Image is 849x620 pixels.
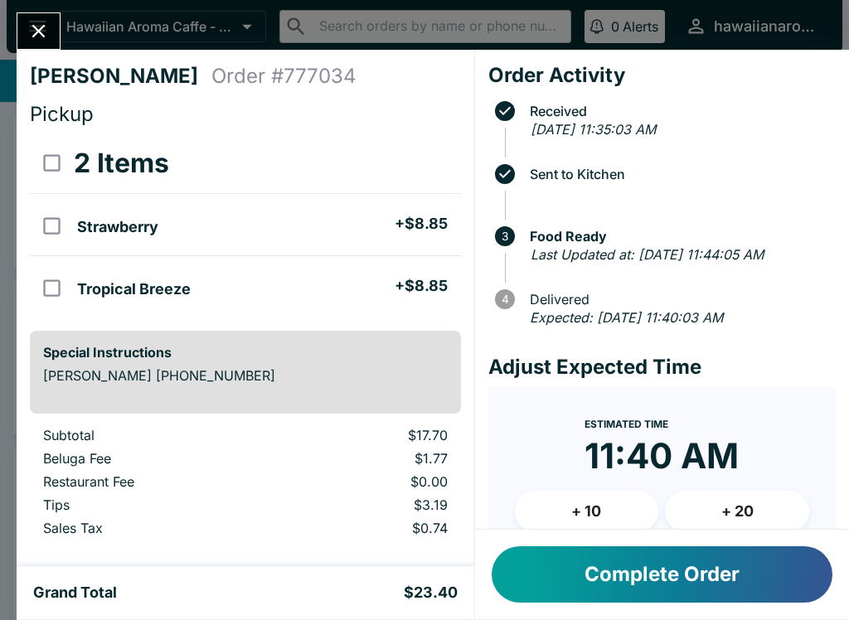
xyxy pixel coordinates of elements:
[522,167,836,182] span: Sent to Kitchen
[294,473,448,490] p: $0.00
[30,64,211,89] h4: [PERSON_NAME]
[522,104,836,119] span: Received
[30,427,461,543] table: orders table
[77,217,158,237] h5: Strawberry
[404,583,458,603] h5: $23.40
[77,279,191,299] h5: Tropical Breeze
[33,583,117,603] h5: Grand Total
[43,520,267,536] p: Sales Tax
[492,546,832,603] button: Complete Order
[43,367,448,384] p: [PERSON_NAME] [PHONE_NUMBER]
[43,496,267,513] p: Tips
[530,309,723,326] em: Expected: [DATE] 11:40:03 AM
[43,473,267,490] p: Restaurant Fee
[531,121,656,138] em: [DATE] 11:35:03 AM
[43,427,267,443] p: Subtotal
[515,491,659,532] button: + 10
[294,427,448,443] p: $17.70
[74,147,169,180] h3: 2 Items
[531,246,764,263] em: Last Updated at: [DATE] 11:44:05 AM
[30,133,461,317] table: orders table
[17,13,60,49] button: Close
[501,293,508,306] text: 4
[30,102,94,126] span: Pickup
[43,344,448,361] h6: Special Instructions
[665,491,809,532] button: + 20
[522,229,836,244] span: Food Ready
[43,450,267,467] p: Beluga Fee
[395,214,448,234] h5: + $8.85
[395,276,448,296] h5: + $8.85
[502,230,508,243] text: 3
[294,450,448,467] p: $1.77
[294,520,448,536] p: $0.74
[294,496,448,513] p: $3.19
[488,355,836,380] h4: Adjust Expected Time
[211,64,357,89] h4: Order # 777034
[488,63,836,88] h4: Order Activity
[522,292,836,307] span: Delivered
[585,434,739,477] time: 11:40 AM
[585,418,668,430] span: Estimated Time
